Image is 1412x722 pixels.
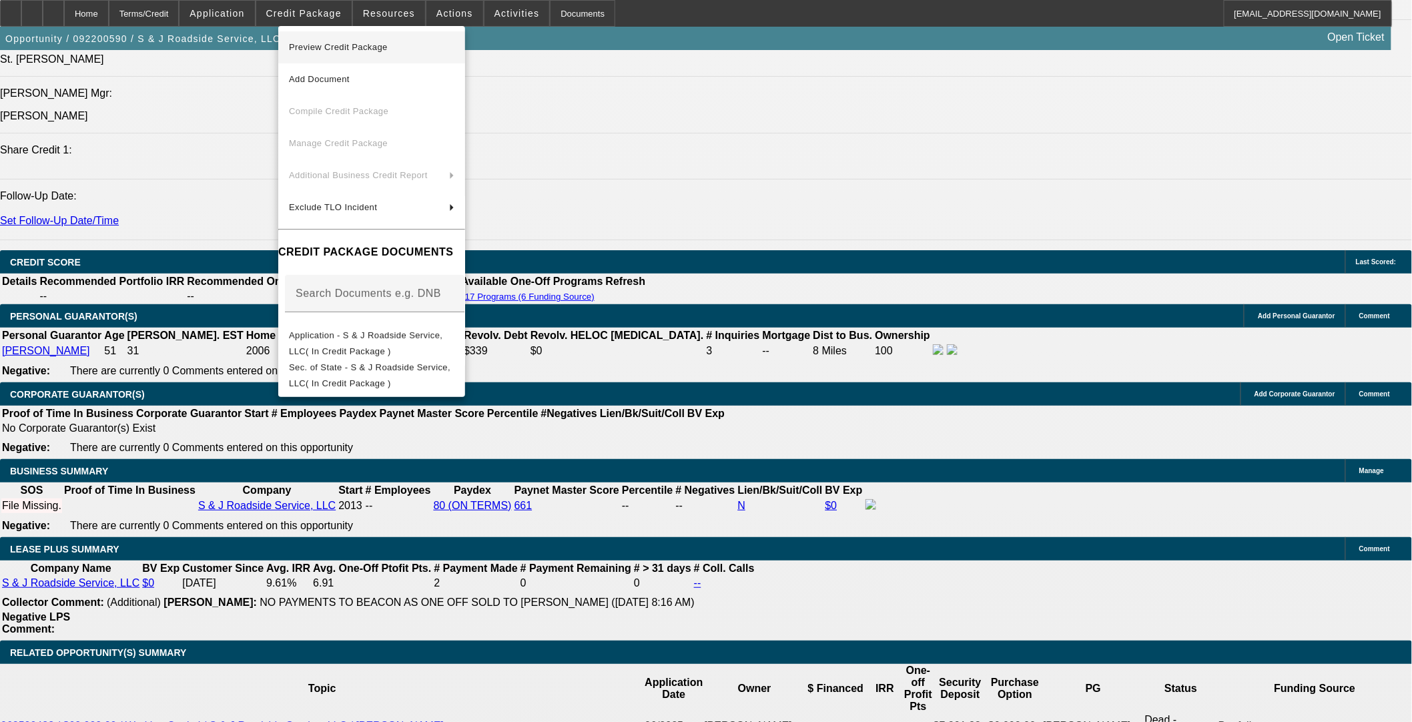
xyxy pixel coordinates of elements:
[278,359,465,391] button: Sec. of State - S & J Roadside Service, LLC( In Credit Package )
[296,287,441,298] mat-label: Search Documents e.g. DNB
[289,362,450,388] span: Sec. of State - S & J Roadside Service, LLC( In Credit Package )
[289,74,350,84] span: Add Document
[278,327,465,359] button: Application - S & J Roadside Service, LLC( In Credit Package )
[278,244,465,260] h4: CREDIT PACKAGE DOCUMENTS
[289,202,377,212] span: Exclude TLO Incident
[289,42,388,52] span: Preview Credit Package
[289,330,442,356] span: Application - S & J Roadside Service, LLC( In Credit Package )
